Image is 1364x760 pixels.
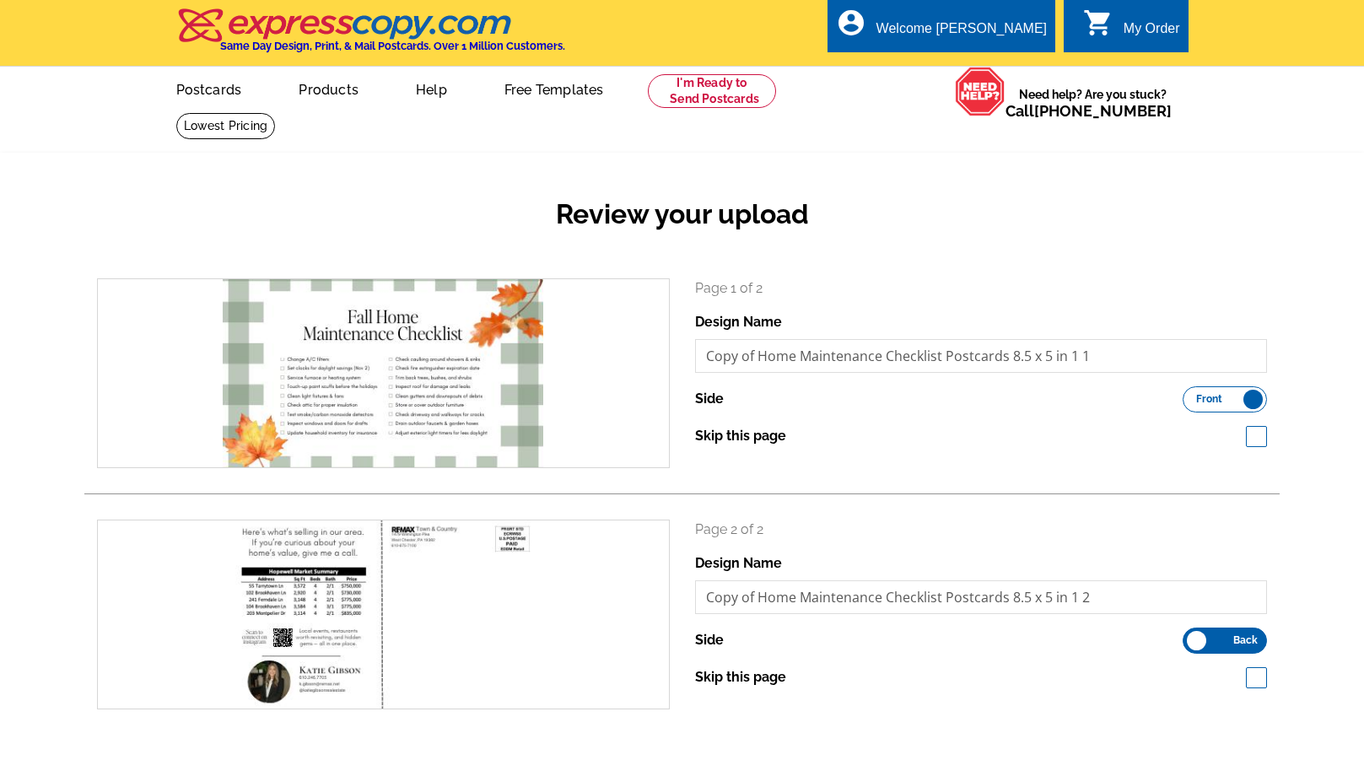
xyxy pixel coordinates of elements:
div: Welcome [PERSON_NAME] [876,21,1047,45]
p: Page 2 of 2 [695,520,1268,540]
input: File Name [695,339,1268,373]
div: My Order [1124,21,1180,45]
span: Call [1005,102,1172,120]
h2: Review your upload [84,198,1280,230]
a: Postcards [149,68,269,108]
label: Design Name [695,312,782,332]
h4: Same Day Design, Print, & Mail Postcards. Over 1 Million Customers. [220,40,565,52]
a: shopping_cart My Order [1083,19,1180,40]
label: Side [695,630,724,650]
a: Free Templates [477,68,631,108]
iframe: LiveChat chat widget [1127,707,1364,760]
span: Back [1233,636,1258,644]
input: File Name [695,580,1268,614]
label: Side [695,389,724,409]
label: Design Name [695,553,782,574]
label: Skip this page [695,667,786,687]
a: Help [389,68,474,108]
a: Same Day Design, Print, & Mail Postcards. Over 1 Million Customers. [176,20,565,52]
img: help [955,67,1005,116]
label: Skip this page [695,426,786,446]
span: Front [1196,395,1222,403]
a: [PHONE_NUMBER] [1034,102,1172,120]
i: account_circle [836,8,866,38]
i: shopping_cart [1083,8,1113,38]
a: Products [272,68,385,108]
p: Page 1 of 2 [695,278,1268,299]
span: Need help? Are you stuck? [1005,86,1180,120]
